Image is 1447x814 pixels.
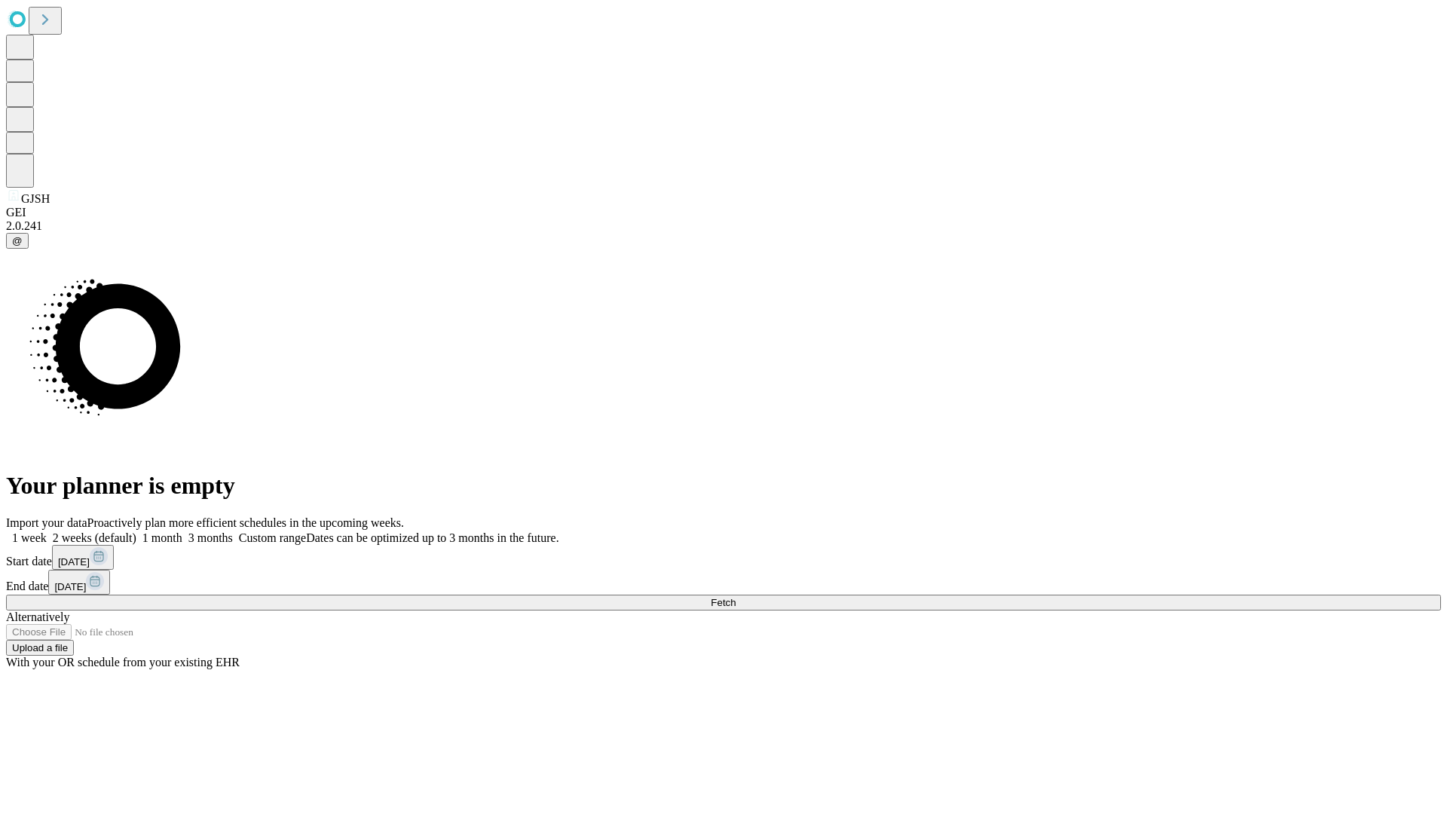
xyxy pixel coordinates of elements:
button: [DATE] [48,570,110,595]
div: End date [6,570,1441,595]
span: Import your data [6,516,87,529]
button: [DATE] [52,545,114,570]
span: Custom range [239,531,306,544]
h1: Your planner is empty [6,472,1441,500]
span: Dates can be optimized up to 3 months in the future. [306,531,558,544]
button: @ [6,233,29,249]
span: GJSH [21,192,50,205]
button: Upload a file [6,640,74,656]
span: 1 month [142,531,182,544]
span: 1 week [12,531,47,544]
span: Alternatively [6,610,69,623]
button: Fetch [6,595,1441,610]
div: Start date [6,545,1441,570]
span: 3 months [188,531,233,544]
span: @ [12,235,23,246]
div: 2.0.241 [6,219,1441,233]
div: GEI [6,206,1441,219]
span: [DATE] [58,556,90,568]
span: Proactively plan more efficient schedules in the upcoming weeks. [87,516,404,529]
span: 2 weeks (default) [53,531,136,544]
span: Fetch [711,597,736,608]
span: [DATE] [54,581,86,592]
span: With your OR schedule from your existing EHR [6,656,240,669]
